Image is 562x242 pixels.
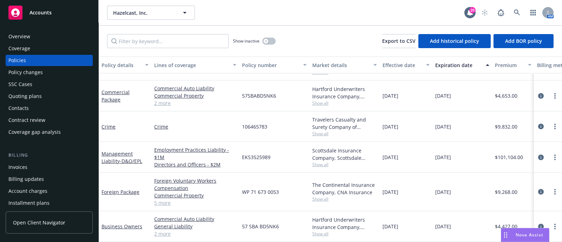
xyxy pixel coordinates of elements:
a: 2 more [154,99,236,107]
span: Nova Assist [516,232,543,238]
div: Policies [8,55,26,66]
a: Invoices [6,162,93,173]
button: Lines of coverage [151,57,239,73]
a: Contacts [6,103,93,114]
a: Coverage [6,43,93,54]
button: Export to CSV [382,34,416,48]
span: Show all [312,162,377,168]
a: circleInformation [537,92,545,100]
div: Effective date [383,61,422,69]
a: Quoting plans [6,91,93,102]
div: Coverage [8,43,30,54]
a: more [551,188,559,196]
span: [DATE] [435,223,451,230]
a: more [551,153,559,162]
span: Show all [312,131,377,137]
a: Crime [102,123,116,130]
button: Add BOR policy [494,34,554,48]
div: Billing [6,152,93,159]
div: SSC Cases [8,79,32,90]
span: WP 71 673 0053 [242,188,279,196]
a: Commercial Auto Liability [154,215,236,223]
div: Travelers Casualty and Surety Company of America, Travelers Insurance [312,116,377,131]
a: Search [510,6,524,20]
a: 2 more [154,230,236,237]
button: Policy number [239,57,309,73]
span: Hazelcast, Inc. [113,9,174,17]
button: Policy details [99,57,151,73]
span: [DATE] [383,188,398,196]
span: [DATE] [435,153,451,161]
div: Scottsdale Insurance Company, Scottsdale Insurance Company (Nationwide), E-Risk Services, CRC Group [312,147,377,162]
a: Report a Bug [494,6,508,20]
span: - D&O/EPL [120,158,142,164]
span: [DATE] [435,123,451,130]
a: circleInformation [537,222,545,231]
span: 57SBABD5NK6 [242,92,276,99]
div: Policy number [242,61,299,69]
a: circleInformation [537,122,545,131]
div: Policy details [102,61,141,69]
span: Show all [312,196,377,202]
div: Drag to move [501,228,510,242]
a: Contract review [6,115,93,126]
div: Overview [8,31,30,42]
a: SSC Cases [6,79,93,90]
div: Contract review [8,115,45,126]
a: Commercial Property [154,192,236,199]
a: Directors and Officers - $2M [154,161,236,168]
a: Start snowing [478,6,492,20]
button: Hazelcast, Inc. [107,6,195,20]
span: $9,268.00 [495,188,517,196]
a: Management Liability [102,150,142,164]
span: Add BOR policy [505,38,542,44]
a: Switch app [526,6,540,20]
span: [DATE] [383,153,398,161]
span: [DATE] [383,123,398,130]
span: Show all [312,100,377,106]
div: Expiration date [435,61,482,69]
a: circleInformation [537,188,545,196]
div: Account charges [8,185,47,197]
a: Coverage gap analysis [6,126,93,138]
a: Accounts [6,3,93,22]
div: Contacts [8,103,29,114]
a: Account charges [6,185,93,197]
span: $101,104.00 [495,153,523,161]
a: Commercial Auto Liability [154,85,236,92]
div: Coverage gap analysis [8,126,61,138]
a: Commercial Property [154,92,236,99]
span: $4,427.00 [495,223,517,230]
div: Billing updates [8,174,44,185]
span: EKS3525989 [242,153,270,161]
div: Installment plans [8,197,50,209]
a: Crime [154,123,236,130]
div: Quoting plans [8,91,42,102]
span: Export to CSV [382,38,416,44]
a: 5 more [154,199,236,207]
button: Effective date [380,57,432,73]
span: 57 SBA BD5NK6 [242,223,279,230]
div: Hartford Underwriters Insurance Company, Hartford Insurance Group [312,85,377,100]
a: Employment Practices Liability - $1M [154,146,236,161]
a: Policies [6,55,93,66]
a: more [551,122,559,131]
span: [DATE] [383,223,398,230]
div: 20 [469,7,476,13]
a: Business Owners [102,223,142,230]
div: Hartford Underwriters Insurance Company, Hartford Insurance Group [312,216,377,231]
div: Policy changes [8,67,43,78]
button: Expiration date [432,57,492,73]
a: circleInformation [537,153,545,162]
span: [DATE] [383,92,398,99]
button: Market details [309,57,380,73]
span: [DATE] [435,188,451,196]
span: Open Client Navigator [13,219,65,226]
a: Foreign Voluntary Workers Compensation [154,177,236,192]
a: Billing updates [6,174,93,185]
div: The Continental Insurance Company, CNA Insurance [312,181,377,196]
span: Show all [312,231,377,237]
a: Commercial Package [102,89,130,103]
span: $4,653.00 [495,92,517,99]
span: Add historical policy [430,38,479,44]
